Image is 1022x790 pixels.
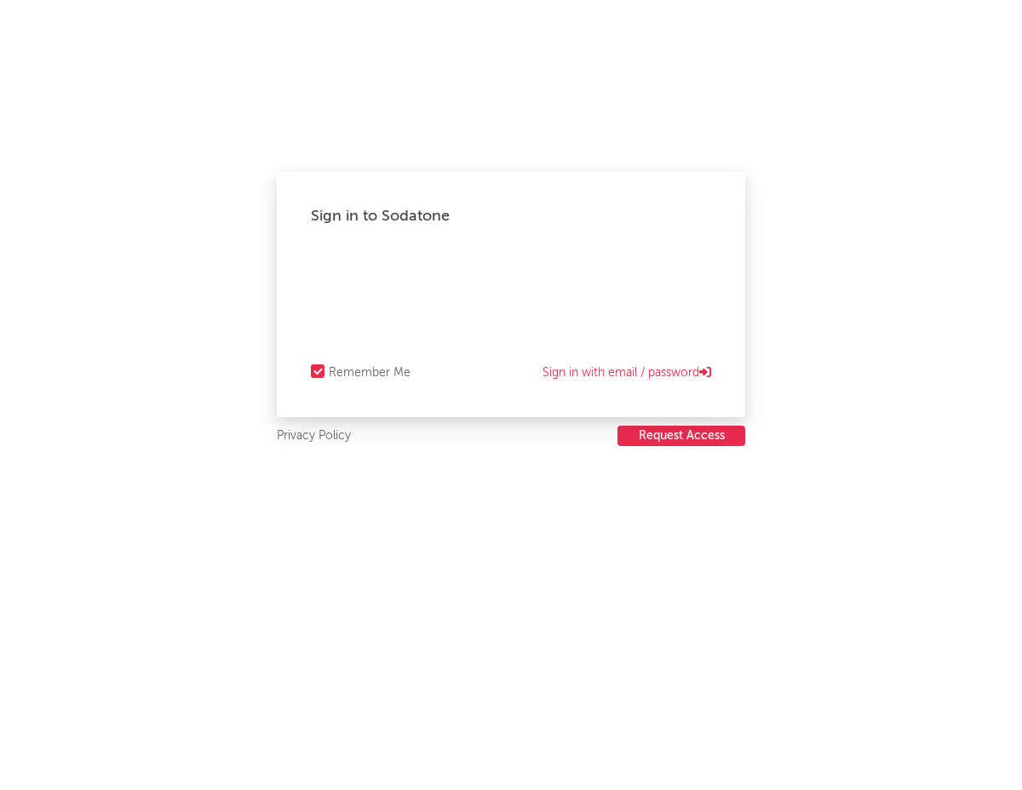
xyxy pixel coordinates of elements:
[311,206,711,226] div: Sign in to Sodatone
[543,363,711,383] a: Sign in with email / password
[617,426,745,447] a: Request Access
[617,426,745,446] button: Request Access
[329,363,411,383] div: Remember Me
[277,426,351,447] a: Privacy Policy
